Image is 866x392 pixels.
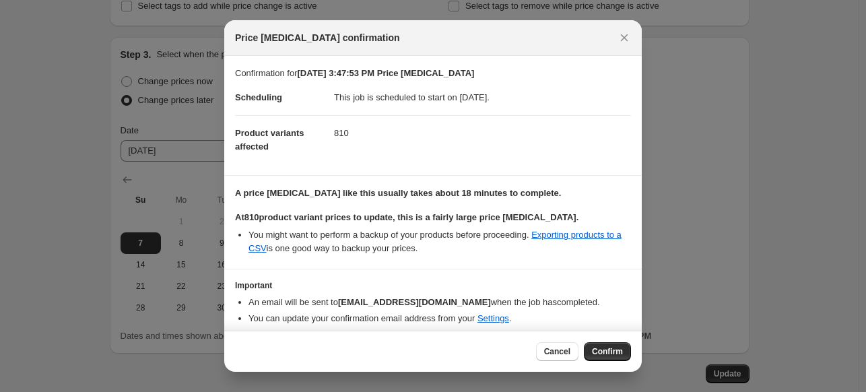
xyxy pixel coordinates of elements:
h3: Important [235,280,631,291]
li: An email will be sent to when the job has completed . [248,296,631,309]
b: [DATE] 3:47:53 PM Price [MEDICAL_DATA] [297,68,474,78]
button: Close [615,28,634,47]
b: A price [MEDICAL_DATA] like this usually takes about 18 minutes to complete. [235,188,561,198]
span: Scheduling [235,92,282,102]
span: Confirm [592,346,623,357]
button: Cancel [536,342,578,361]
dd: This job is scheduled to start on [DATE]. [334,80,631,115]
li: You might want to perform a backup of your products before proceeding. is one good way to backup ... [248,228,631,255]
span: Cancel [544,346,570,357]
span: Price [MEDICAL_DATA] confirmation [235,31,400,44]
span: Product variants affected [235,128,304,152]
b: At 810 product variant prices to update, this is a fairly large price [MEDICAL_DATA]. [235,212,578,222]
p: Confirmation for [235,67,631,80]
li: You can update your confirmation email address from your . [248,312,631,325]
button: Confirm [584,342,631,361]
a: Settings [477,313,509,323]
b: [EMAIL_ADDRESS][DOMAIN_NAME] [338,297,491,307]
dd: 810 [334,115,631,151]
a: Exporting products to a CSV [248,230,622,253]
